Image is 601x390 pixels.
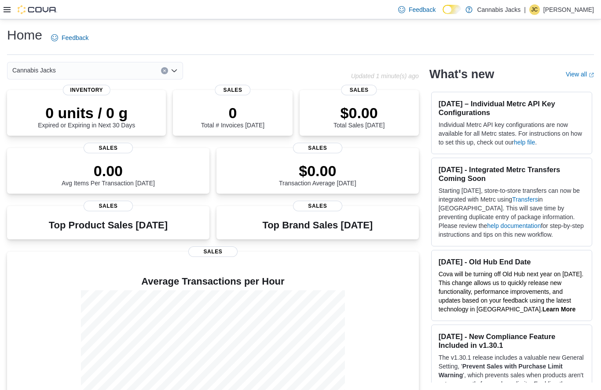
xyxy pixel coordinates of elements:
[439,332,585,350] h3: [DATE] - New Compliance Feature Included in v1.30.1
[18,5,57,14] img: Cova
[524,4,526,15] p: |
[531,4,538,15] span: JC
[477,4,520,15] p: Cannabis Jacks
[84,201,133,211] span: Sales
[351,72,419,79] p: Updated 1 minute(s) ago
[439,165,585,183] h3: [DATE] - Integrated Metrc Transfers Coming Soon
[333,104,385,122] p: $0.00
[7,26,42,44] h1: Home
[293,201,342,211] span: Sales
[49,220,168,231] h3: Top Product Sales [DATE]
[439,99,585,117] h3: [DATE] – Individual Metrc API Key Configurations
[188,246,238,257] span: Sales
[38,104,135,122] p: 0 units / 0 g
[62,33,88,42] span: Feedback
[443,14,443,14] span: Dark Mode
[48,29,92,47] a: Feedback
[215,85,250,95] span: Sales
[439,363,563,379] strong: Prevent Sales with Purchase Limit Warning
[439,186,585,239] p: Starting [DATE], store-to-store transfers can now be integrated with Metrc using in [GEOGRAPHIC_D...
[543,4,594,15] p: [PERSON_NAME]
[161,67,168,74] button: Clear input
[487,222,541,229] a: help documentation
[38,104,135,129] div: Expired or Expiring in Next 30 Days
[429,67,494,81] h2: What's new
[566,71,594,78] a: View allExternal link
[512,196,538,203] a: Transfers
[529,4,540,15] div: Jackie Crawford
[14,276,412,287] h4: Average Transactions per Hour
[395,1,439,18] a: Feedback
[279,162,356,180] p: $0.00
[439,120,585,147] p: Individual Metrc API key configurations are now available for all Metrc states. For instructions ...
[293,143,342,153] span: Sales
[262,220,373,231] h3: Top Brand Sales [DATE]
[514,139,535,146] a: help file
[12,65,56,76] span: Cannabis Jacks
[333,104,385,129] div: Total Sales [DATE]
[171,67,178,74] button: Open list of options
[62,162,155,187] div: Avg Items Per Transaction [DATE]
[279,162,356,187] div: Transaction Average [DATE]
[62,162,155,180] p: 0.00
[341,85,377,95] span: Sales
[589,72,594,78] svg: External link
[439,257,585,266] h3: [DATE] - Old Hub End Date
[409,5,436,14] span: Feedback
[439,271,583,313] span: Cova will be turning off Old Hub next year on [DATE]. This change allows us to quickly release ne...
[84,143,133,153] span: Sales
[201,104,264,122] p: 0
[63,85,110,95] span: Inventory
[542,306,575,313] a: Learn More
[201,104,264,129] div: Total # Invoices [DATE]
[443,5,461,14] input: Dark Mode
